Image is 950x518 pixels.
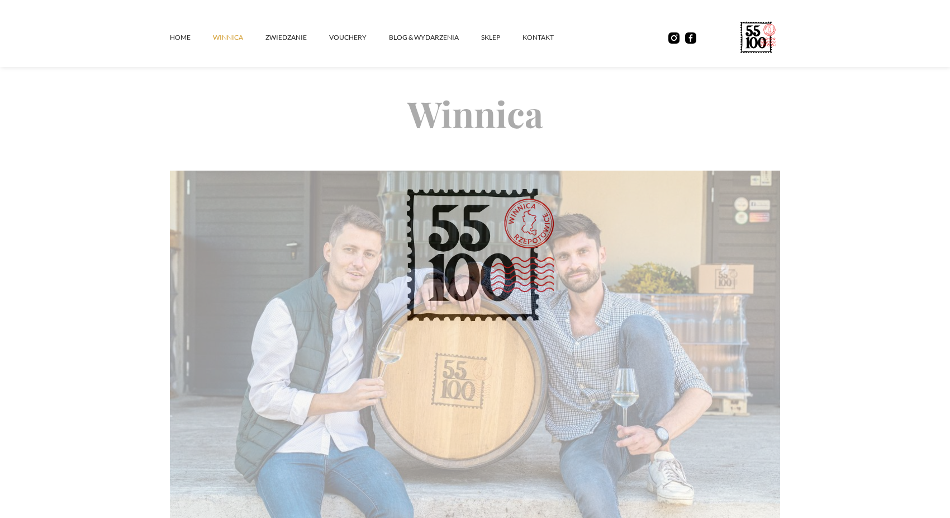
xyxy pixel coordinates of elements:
[522,21,576,54] a: kontakt
[170,21,213,54] a: Home
[481,21,522,54] a: SKLEP
[265,21,329,54] a: ZWIEDZANIE
[389,21,481,54] a: Blog & Wydarzenia
[329,21,389,54] a: vouchery
[213,21,265,54] a: winnica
